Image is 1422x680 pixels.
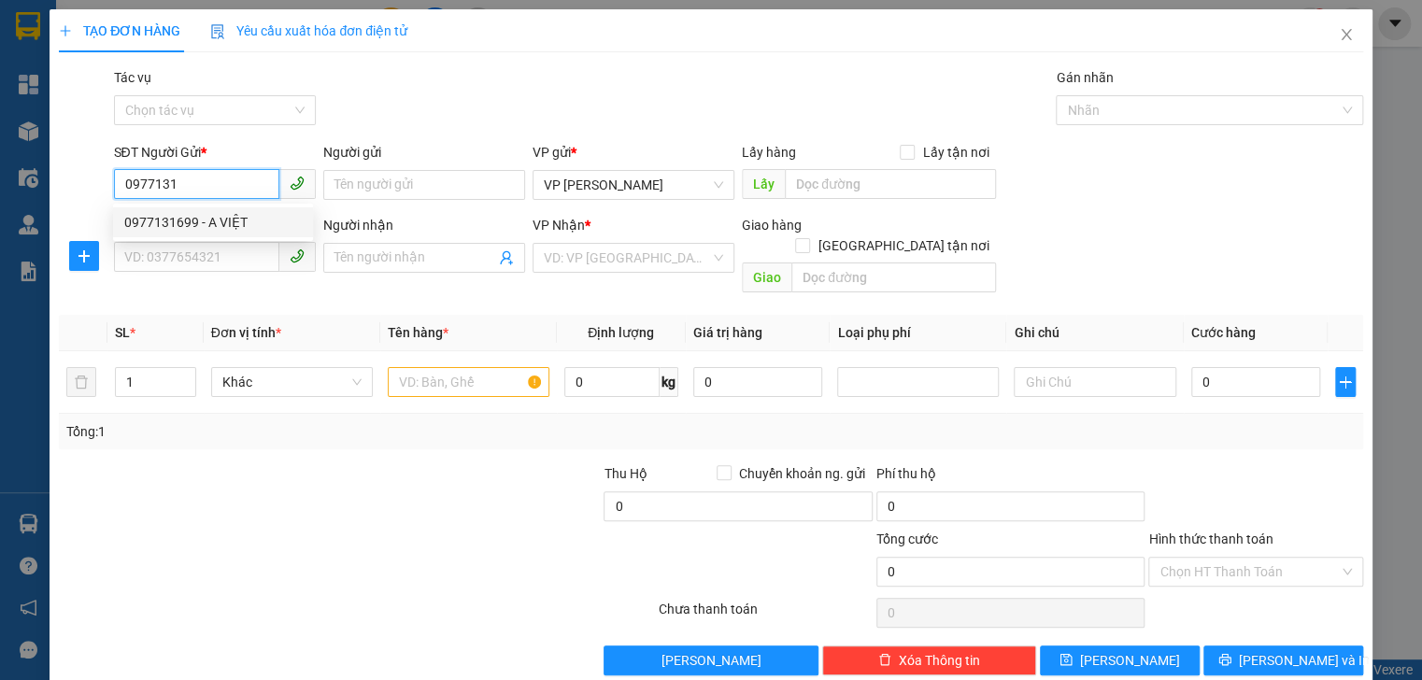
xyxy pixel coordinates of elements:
[290,176,305,191] span: phone
[388,367,549,397] input: VD: Bàn, Ghế
[660,367,678,397] span: kg
[878,653,891,668] span: delete
[899,650,980,671] span: Xóa Thông tin
[1335,367,1355,397] button: plus
[1320,9,1372,62] button: Close
[742,218,802,233] span: Giao hàng
[323,215,525,235] div: Người nhận
[810,235,996,256] span: [GEOGRAPHIC_DATA] tận nơi
[1148,531,1273,546] label: Hình thức thanh toán
[693,367,823,397] input: 0
[544,171,723,199] span: VP Hoàng Liệt
[533,218,585,233] span: VP Nhận
[124,212,302,233] div: 0977131699 - A VIỆT
[830,315,1006,351] th: Loại phụ phí
[1006,315,1183,351] th: Ghi chú
[785,169,996,199] input: Dọc đường
[742,145,796,160] span: Lấy hàng
[210,24,225,39] img: icon
[742,262,791,292] span: Giao
[222,368,362,396] span: Khác
[533,142,734,163] div: VP gửi
[290,248,305,263] span: phone
[604,645,818,675] button: [PERSON_NAME]
[588,325,654,340] span: Định lượng
[915,142,996,163] span: Lấy tận nơi
[1056,70,1113,85] label: Gán nhãn
[1059,653,1073,668] span: save
[876,463,1145,491] div: Phí thu hộ
[1080,650,1180,671] span: [PERSON_NAME]
[1203,645,1363,675] button: printer[PERSON_NAME] và In
[1336,375,1354,390] span: plus
[1218,653,1231,668] span: printer
[70,248,98,263] span: plus
[210,23,407,38] span: Yêu cầu xuất hóa đơn điện tử
[742,169,785,199] span: Lấy
[66,367,96,397] button: delete
[1040,645,1200,675] button: save[PERSON_NAME]
[732,463,873,484] span: Chuyển khoản ng. gửi
[499,250,514,265] span: user-add
[1339,27,1354,42] span: close
[661,650,761,671] span: [PERSON_NAME]
[211,325,281,340] span: Đơn vị tính
[59,24,72,37] span: plus
[604,466,647,481] span: Thu Hộ
[693,325,762,340] span: Giá trị hàng
[1239,650,1370,671] span: [PERSON_NAME] và In
[66,421,549,442] div: Tổng: 1
[1014,367,1175,397] input: Ghi Chú
[388,325,448,340] span: Tên hàng
[323,142,525,163] div: Người gửi
[114,70,151,85] label: Tác vụ
[822,645,1036,675] button: deleteXóa Thông tin
[115,325,130,340] span: SL
[791,262,996,292] input: Dọc đường
[657,599,875,631] div: Chưa thanh toán
[113,207,313,237] div: 0977131699 - A VIỆT
[69,241,99,271] button: plus
[876,531,938,546] span: Tổng cước
[114,142,316,163] div: SĐT Người Gửi
[59,23,180,38] span: TẠO ĐƠN HÀNG
[1191,325,1256,340] span: Cước hàng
